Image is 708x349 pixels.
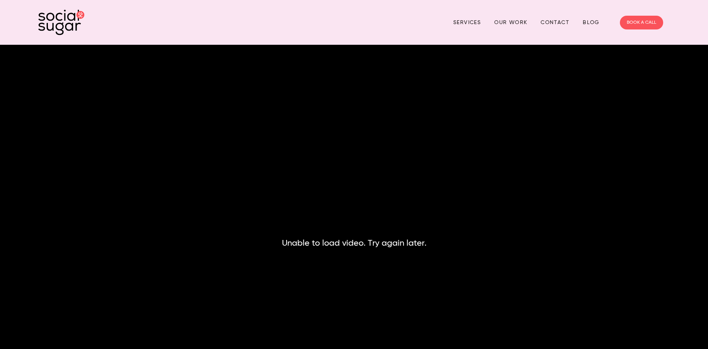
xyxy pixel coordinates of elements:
p: Unable to load video. Try again later. [282,236,426,251]
a: Contact [541,16,569,28]
a: Blog [583,16,600,28]
a: BOOK A CALL [620,16,663,29]
a: Our Work [494,16,527,28]
a: Services [453,16,481,28]
img: SocialSugar [38,10,84,35]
